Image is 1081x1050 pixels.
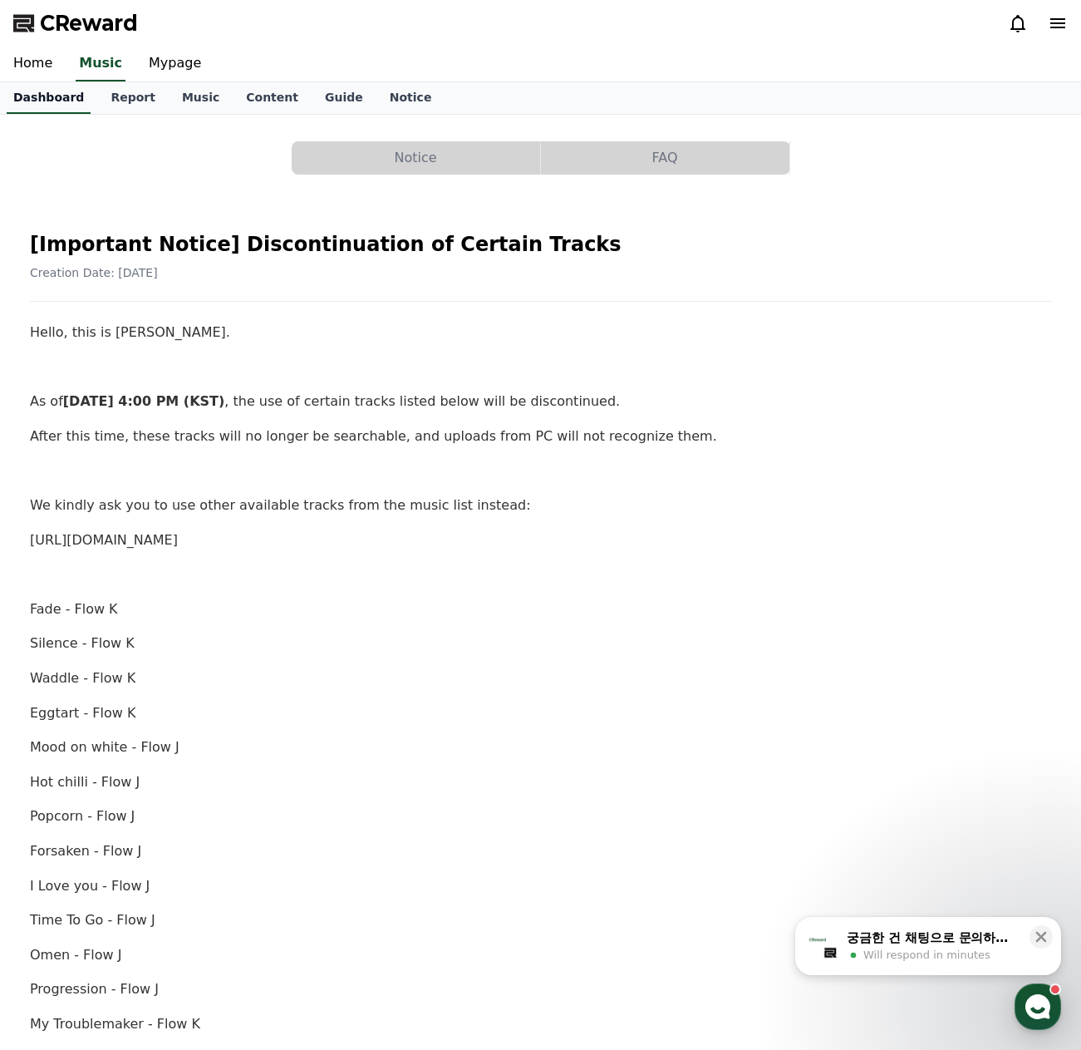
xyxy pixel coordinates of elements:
p: Eggtart - Flow K [30,702,1051,724]
p: My Troublemaker - Flow K [30,1013,1051,1035]
p: Omen - Flow J [30,944,1051,966]
p: Hot chilli - Flow J [30,771,1051,793]
a: Guide [312,82,376,114]
span: Home [42,552,71,565]
span: Messages [138,553,187,566]
a: [URL][DOMAIN_NAME] [30,532,178,548]
strong: [DATE] 4:00 PM (KST) [63,393,225,409]
p: Progression - Flow J [30,979,1051,1000]
a: Dashboard [7,82,91,114]
p: Forsaken - Flow J [30,840,1051,862]
p: Waddle - Flow K [30,668,1051,689]
span: CReward [40,10,138,37]
a: Notice [376,82,445,114]
a: Mypage [135,47,214,81]
a: Music [76,47,125,81]
h2: [Important Notice] Discontinuation of Certain Tracks [30,231,1051,258]
p: Mood on white - Flow J [30,737,1051,758]
a: Notice [292,141,541,175]
span: Settings [246,552,287,565]
p: Hello, this is [PERSON_NAME]. [30,322,1051,343]
a: Content [233,82,312,114]
a: Messages [110,527,214,569]
p: As of , the use of certain tracks listed below will be discontinued. [30,391,1051,412]
p: I Love you - Flow J [30,875,1051,897]
a: Home [5,527,110,569]
button: Notice [292,141,540,175]
p: Fade - Flow K [30,599,1051,620]
p: After this time, these tracks will no longer be searchable, and uploads from PC will not recogniz... [30,426,1051,447]
a: CReward [13,10,138,37]
a: Report [97,82,169,114]
p: Silence - Flow K [30,633,1051,654]
p: Time To Go - Flow J [30,910,1051,931]
p: Popcorn - Flow J [30,806,1051,827]
button: FAQ [541,141,789,175]
a: Music [169,82,233,114]
a: FAQ [541,141,790,175]
p: We kindly ask you to use other available tracks from the music list instead: [30,495,1051,516]
span: Creation Date: [DATE] [30,266,158,279]
a: Settings [214,527,319,569]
